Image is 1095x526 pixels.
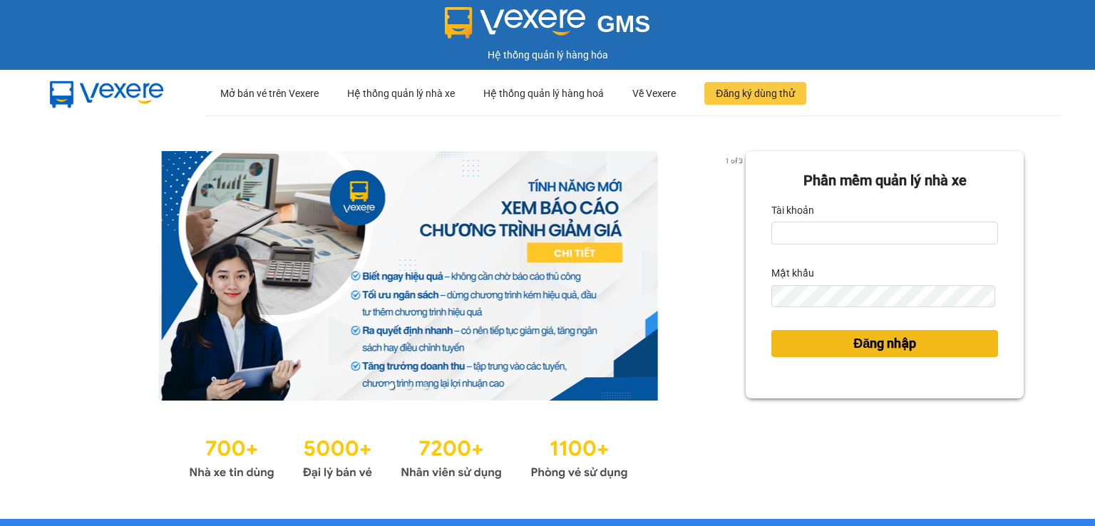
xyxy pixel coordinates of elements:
[771,222,998,244] input: Tài khoản
[220,71,319,116] div: Mở bán vé trên Vexere
[483,71,604,116] div: Hệ thống quản lý hàng hoá
[721,151,746,170] p: 1 of 3
[726,151,746,401] button: next slide / item
[406,383,411,389] li: slide item 2
[716,86,795,101] span: Đăng ký dùng thử
[36,70,178,117] img: mbUUG5Q.png
[423,383,428,389] li: slide item 3
[853,334,916,354] span: Đăng nhập
[445,21,651,33] a: GMS
[771,199,814,222] label: Tài khoản
[704,82,806,105] button: Đăng ký dùng thử
[389,383,394,389] li: slide item 1
[632,71,676,116] div: Về Vexere
[771,330,998,357] button: Đăng nhập
[4,47,1091,63] div: Hệ thống quản lý hàng hóa
[189,429,628,483] img: Statistics.png
[347,71,455,116] div: Hệ thống quản lý nhà xe
[771,170,998,192] div: Phần mềm quản lý nhà xe
[771,285,994,308] input: Mật khẩu
[597,11,650,37] span: GMS
[771,262,814,284] label: Mật khẩu
[445,7,586,38] img: logo 2
[71,151,91,401] button: previous slide / item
